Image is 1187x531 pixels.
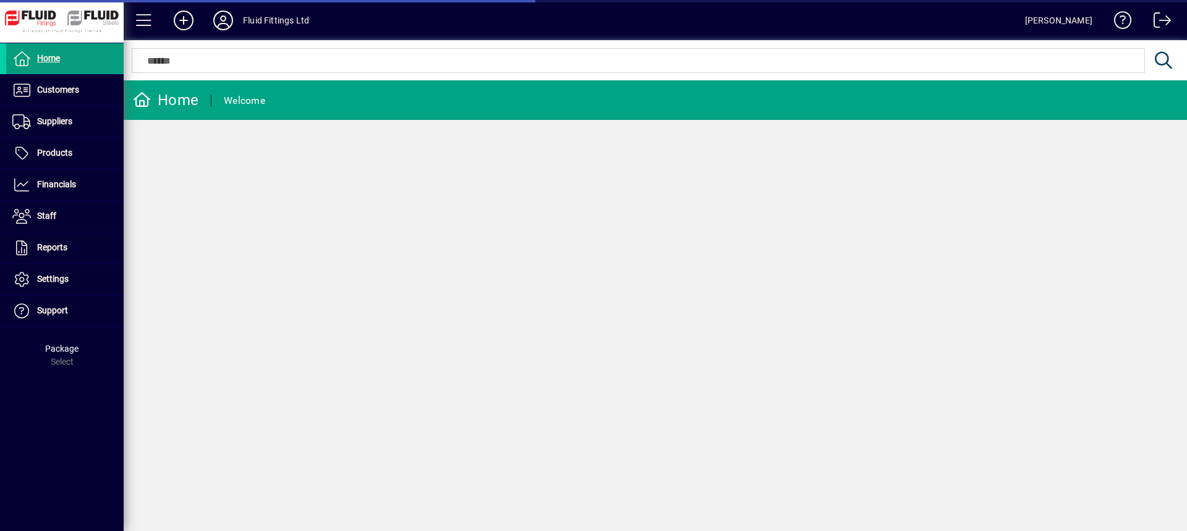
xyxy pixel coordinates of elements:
a: Financials [6,169,124,200]
div: Home [133,90,198,110]
a: Settings [6,264,124,295]
a: Suppliers [6,106,124,137]
span: Home [37,53,60,63]
a: Reports [6,232,124,263]
a: Support [6,295,124,326]
span: Suppliers [37,116,72,126]
span: Settings [37,274,69,284]
a: Staff [6,201,124,232]
a: Logout [1144,2,1172,43]
a: Customers [6,75,124,106]
div: Fluid Fittings Ltd [243,11,309,30]
span: Package [45,344,79,354]
span: Staff [37,211,56,221]
span: Products [37,148,72,158]
div: Welcome [224,91,265,111]
div: [PERSON_NAME] [1025,11,1092,30]
a: Products [6,138,124,169]
span: Customers [37,85,79,95]
button: Profile [203,9,243,32]
a: Knowledge Base [1105,2,1132,43]
span: Financials [37,179,76,189]
span: Reports [37,242,67,252]
button: Add [164,9,203,32]
span: Support [37,305,68,315]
